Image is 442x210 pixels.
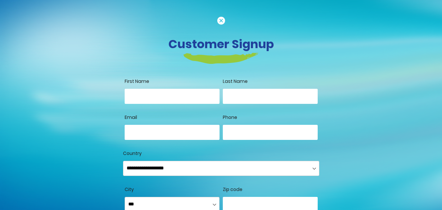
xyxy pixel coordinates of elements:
span: Last Name [223,78,248,85]
span: First Name [125,78,149,85]
img: login-heading-border.png [184,53,258,64]
span: Zip code [223,186,242,193]
span: City [125,186,134,193]
h3: Customer Signup [40,37,403,51]
span: Country [123,150,142,157]
span: Email [125,114,137,121]
img: cancel [217,17,225,25]
span: Phone [223,114,237,121]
